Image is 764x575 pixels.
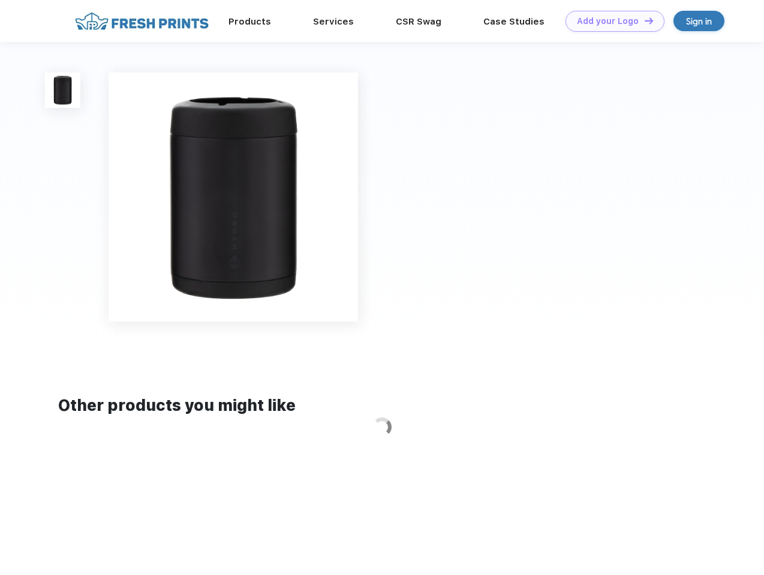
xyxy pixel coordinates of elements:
img: func=resize&h=640 [109,72,358,322]
a: Products [228,16,271,27]
img: func=resize&h=100 [45,72,80,108]
img: fo%20logo%202.webp [71,11,212,32]
div: Add your Logo [577,16,639,26]
div: Other products you might like [58,394,705,417]
div: Sign in [686,14,712,28]
a: Sign in [673,11,724,31]
img: DT [645,17,653,24]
